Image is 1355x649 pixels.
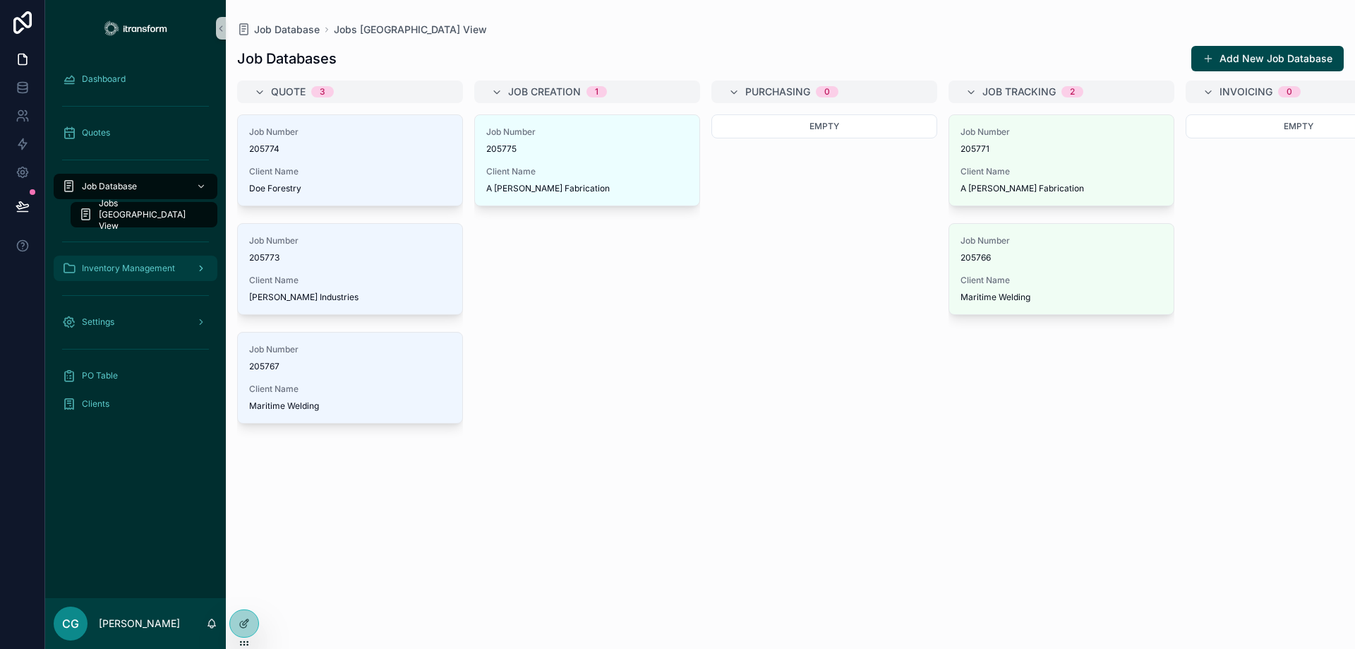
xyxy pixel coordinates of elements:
[320,86,325,97] div: 3
[54,363,217,388] a: PO Table
[54,66,217,92] a: Dashboard
[82,398,109,410] span: Clients
[486,143,688,155] span: 205775
[82,316,114,328] span: Settings
[486,183,610,194] span: A [PERSON_NAME] Fabrication
[1287,86,1292,97] div: 0
[54,120,217,145] a: Quotes
[809,121,839,131] span: Empty
[474,114,700,206] a: Job Number205775Client NameA [PERSON_NAME] Fabrication
[99,198,203,232] span: Jobs [GEOGRAPHIC_DATA] View
[249,126,451,138] span: Job Number
[249,292,359,303] span: [PERSON_NAME] Industries
[237,23,320,37] a: Job Database
[249,183,301,194] span: Doe Forestry
[960,235,1162,246] span: Job Number
[99,617,180,631] p: [PERSON_NAME]
[249,143,451,155] span: 205774
[100,17,171,40] img: App logo
[71,202,217,227] a: Jobs [GEOGRAPHIC_DATA] View
[249,275,451,286] span: Client Name
[334,23,487,37] a: Jobs [GEOGRAPHIC_DATA] View
[254,23,320,37] span: Job Database
[948,223,1174,315] a: Job Number205766Client NameMaritime Welding
[486,126,688,138] span: Job Number
[249,400,319,412] span: Maritime Welding
[54,391,217,417] a: Clients
[960,252,1162,263] span: 205766
[1070,86,1075,97] div: 2
[237,223,463,315] a: Job Number205773Client Name[PERSON_NAME] Industries
[249,166,451,177] span: Client Name
[508,85,581,99] span: Job Creation
[960,292,1030,303] span: Maritime Welding
[62,615,79,632] span: CG
[595,86,598,97] div: 1
[824,86,830,97] div: 0
[82,127,110,138] span: Quotes
[486,166,688,177] span: Client Name
[1191,46,1344,71] button: Add New Job Database
[960,166,1162,177] span: Client Name
[237,49,337,69] h1: Job Databases
[1284,121,1313,131] span: Empty
[960,143,1162,155] span: 205771
[271,85,306,99] span: Quote
[54,256,217,281] a: Inventory Management
[82,263,175,274] span: Inventory Management
[249,235,451,246] span: Job Number
[249,252,451,263] span: 205773
[54,174,217,199] a: Job Database
[82,181,137,192] span: Job Database
[960,183,1084,194] span: A [PERSON_NAME] Fabrication
[249,361,451,372] span: 205767
[960,275,1162,286] span: Client Name
[948,114,1174,206] a: Job Number205771Client NameA [PERSON_NAME] Fabrication
[745,85,810,99] span: Purchasing
[82,73,126,85] span: Dashboard
[82,370,118,381] span: PO Table
[960,126,1162,138] span: Job Number
[237,114,463,206] a: Job Number205774Client NameDoe Forestry
[1219,85,1272,99] span: Invoicing
[54,309,217,335] a: Settings
[249,383,451,395] span: Client Name
[45,56,226,435] div: scrollable content
[237,332,463,424] a: Job Number205767Client NameMaritime Welding
[249,344,451,355] span: Job Number
[982,85,1056,99] span: Job Tracking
